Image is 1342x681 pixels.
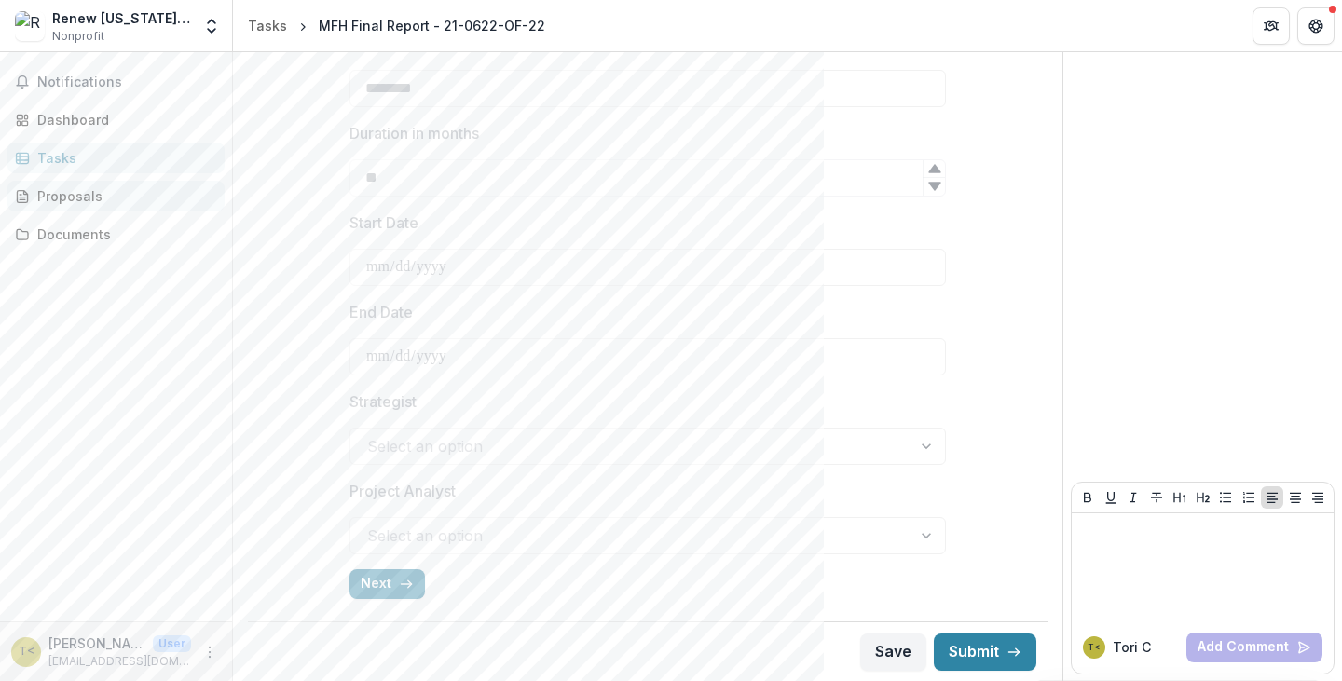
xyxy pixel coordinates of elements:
[19,646,34,658] div: Tori Cheatham <tori@renewmo.org>
[15,11,45,41] img: Renew Missouri Advocates
[934,633,1036,671] button: Submit
[7,67,225,97] button: Notifications
[248,16,287,35] div: Tasks
[37,110,210,129] div: Dashboard
[48,633,145,653] p: [PERSON_NAME] <[PERSON_NAME][EMAIL_ADDRESS][DOMAIN_NAME]>
[7,104,225,135] a: Dashboard
[349,390,417,413] p: Strategist
[1186,633,1322,662] button: Add Comment
[7,181,225,211] a: Proposals
[48,653,191,670] p: [EMAIL_ADDRESS][DOMAIN_NAME]
[37,148,210,168] div: Tasks
[7,219,225,250] a: Documents
[1088,643,1101,652] div: Tori Cheatham <tori@renewmo.org>
[1261,486,1283,509] button: Align Left
[1076,486,1099,509] button: Bold
[319,16,545,35] div: MFH Final Report - 21-0622-OF-22
[240,12,294,39] a: Tasks
[1253,7,1290,45] button: Partners
[1169,486,1191,509] button: Heading 1
[1100,486,1122,509] button: Underline
[7,143,225,173] a: Tasks
[349,480,456,502] p: Project Analyst
[1284,486,1307,509] button: Align Center
[349,211,418,234] p: Start Date
[1297,7,1335,45] button: Get Help
[1238,486,1260,509] button: Ordered List
[349,122,479,144] p: Duration in months
[1192,486,1214,509] button: Heading 2
[240,12,553,39] nav: breadcrumb
[199,641,221,663] button: More
[1145,486,1168,509] button: Strike
[1122,486,1144,509] button: Italicize
[37,225,210,244] div: Documents
[349,569,425,599] button: Next
[37,186,210,206] div: Proposals
[860,633,926,671] button: Save
[1307,486,1329,509] button: Align Right
[52,8,191,28] div: Renew [US_STATE] Advocates
[52,28,104,45] span: Nonprofit
[199,7,225,45] button: Open entity switcher
[153,635,191,652] p: User
[1113,637,1151,657] p: Tori C
[37,75,217,90] span: Notifications
[349,301,413,323] p: End Date
[1214,486,1237,509] button: Bullet List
